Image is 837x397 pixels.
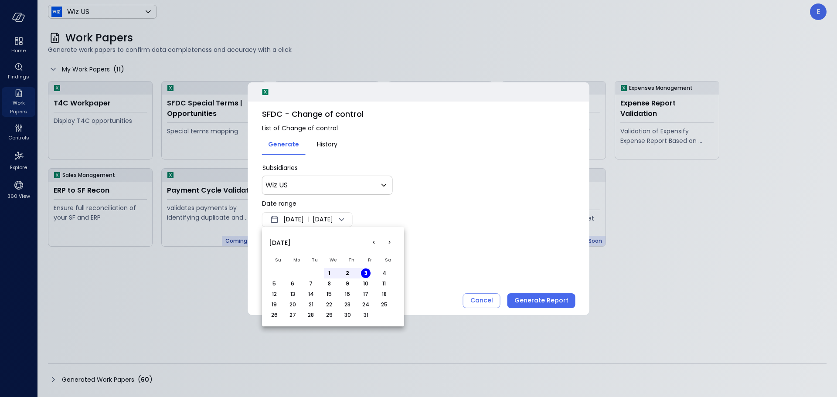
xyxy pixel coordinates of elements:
button: Saturday, October 18th, 2025 [379,289,389,299]
th: Tuesday [306,252,324,268]
button: Sunday, October 12th, 2025 [269,289,279,299]
th: Monday [287,252,306,268]
th: Wednesday [324,252,342,268]
button: Today, Friday, October 3rd, 2025, selected [361,268,371,278]
button: Monday, October 13th, 2025 [288,289,297,299]
button: Wednesday, October 15th, 2025 [324,289,334,299]
button: Friday, October 24th, 2025 [361,300,371,309]
button: Tuesday, October 14th, 2025 [306,289,316,299]
button: Tuesday, October 28th, 2025 [306,310,316,320]
th: Sunday [269,252,287,268]
button: Wednesday, October 1st, 2025, selected [324,268,334,278]
button: Thursday, October 16th, 2025 [343,289,352,299]
span: [DATE] [269,238,291,248]
button: Saturday, October 11th, 2025 [379,279,389,288]
button: Friday, October 17th, 2025 [361,289,371,299]
button: Sunday, October 5th, 2025 [269,279,279,288]
button: Saturday, October 4th, 2025 [379,268,389,278]
button: Sunday, October 19th, 2025 [269,300,279,309]
button: Friday, October 10th, 2025 [361,279,371,288]
button: Monday, October 6th, 2025 [288,279,297,288]
button: Go to the Previous Month [366,235,381,251]
button: Tuesday, October 21st, 2025 [306,300,316,309]
button: Wednesday, October 22nd, 2025 [324,300,334,309]
th: Friday [361,252,379,268]
button: Thursday, October 2nd, 2025, selected [343,268,352,278]
button: Thursday, October 9th, 2025 [343,279,352,288]
button: Monday, October 27th, 2025 [288,310,297,320]
button: Saturday, October 25th, 2025 [379,300,389,309]
button: Go to the Next Month [381,235,397,251]
button: Monday, October 20th, 2025 [288,300,297,309]
button: Sunday, October 26th, 2025 [269,310,279,320]
button: Tuesday, October 7th, 2025 [306,279,316,288]
button: Wednesday, October 29th, 2025 [324,310,334,320]
button: Thursday, October 30th, 2025 [343,310,352,320]
button: Wednesday, October 8th, 2025 [324,279,334,288]
table: October 2025 [269,252,397,320]
th: Thursday [342,252,361,268]
button: Friday, October 31st, 2025 [361,310,371,320]
th: Saturday [379,252,397,268]
button: Thursday, October 23rd, 2025 [343,300,352,309]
